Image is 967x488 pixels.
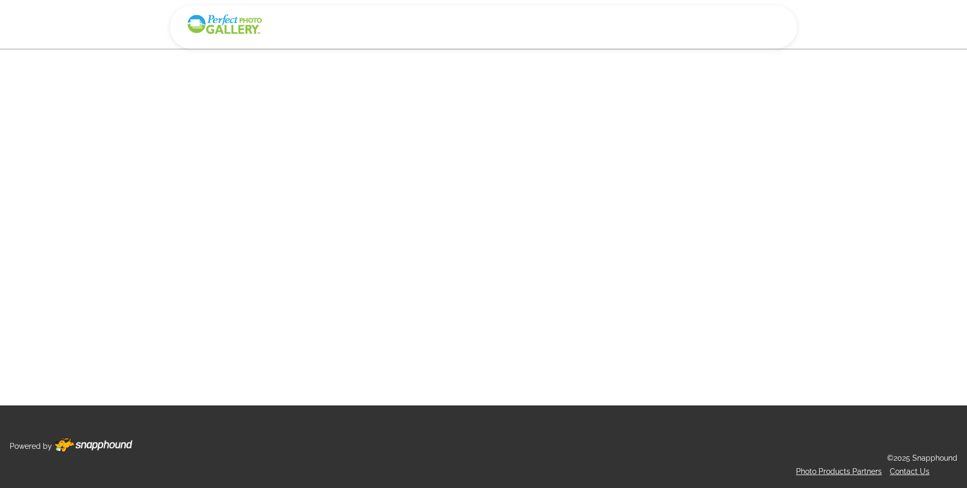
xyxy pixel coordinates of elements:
[55,438,132,452] img: Footer
[796,467,882,476] a: Photo Products Partners
[890,467,929,476] a: Contact Us
[186,13,263,35] img: Snapphound Logo
[10,440,52,453] p: Powered by
[887,452,957,465] p: ©2025 Snapphound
